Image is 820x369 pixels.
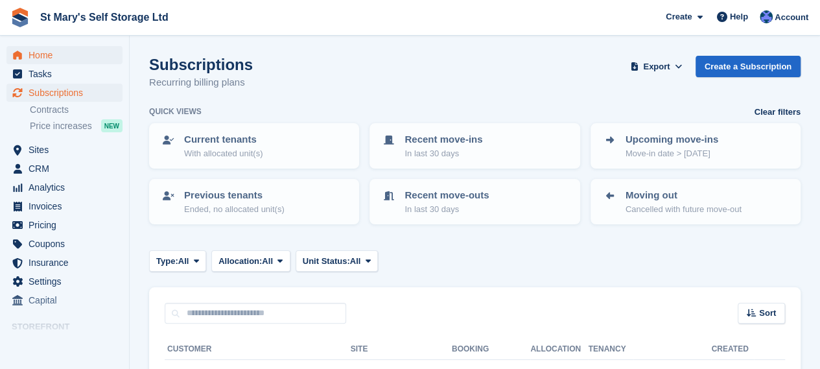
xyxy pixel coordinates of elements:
a: menu [6,141,123,159]
span: Coupons [29,235,106,253]
p: Ended, no allocated unit(s) [184,203,285,216]
a: menu [6,235,123,253]
button: Unit Status: All [296,250,378,272]
th: Site [351,339,452,360]
p: Recurring billing plans [149,75,253,90]
a: Clear filters [754,106,801,119]
img: Matthew Keenan [760,10,773,23]
span: CRM [29,160,106,178]
a: menu [6,254,123,272]
a: Current tenants With allocated unit(s) [150,125,358,167]
span: Allocation: [218,255,262,268]
span: Pre-opening Site [29,337,106,355]
a: menu [6,337,123,355]
a: Recent move-ins In last 30 days [371,125,578,167]
span: Capital [29,291,106,309]
a: Contracts [30,104,123,116]
h1: Subscriptions [149,56,253,73]
th: Created [711,339,754,360]
p: Current tenants [184,132,263,147]
img: stora-icon-8386f47178a22dfd0bd8f6a31ec36ba5ce8667c1dd55bd0f319d3a0aa187defe.svg [10,8,30,27]
a: menu [6,291,123,309]
a: Upcoming move-ins Move-in date > [DATE] [592,125,799,167]
span: Create [666,10,692,23]
span: Export [643,60,670,73]
a: St Mary's Self Storage Ltd [35,6,174,28]
th: Allocation [530,339,588,360]
a: Previous tenants Ended, no allocated unit(s) [150,180,358,223]
p: Move-in date > [DATE] [626,147,718,160]
span: Invoices [29,197,106,215]
a: Preview store [107,338,123,353]
a: menu [6,160,123,178]
p: Cancelled with future move-out [626,203,742,216]
p: Moving out [626,188,742,203]
a: menu [6,46,123,64]
span: All [178,255,189,268]
span: Price increases [30,120,92,132]
p: With allocated unit(s) [184,147,263,160]
a: Recent move-outs In last 30 days [371,180,578,223]
button: Allocation: All [211,250,290,272]
span: Unit Status: [303,255,350,268]
span: Sites [29,141,106,159]
span: Help [730,10,748,23]
p: Recent move-outs [404,188,489,203]
a: menu [6,178,123,196]
a: menu [6,216,123,234]
button: Type: All [149,250,206,272]
th: Customer [165,339,351,360]
span: All [350,255,361,268]
a: Price increases NEW [30,119,123,133]
a: Moving out Cancelled with future move-out [592,180,799,223]
span: Settings [29,272,106,291]
p: Recent move-ins [404,132,482,147]
span: Sort [759,307,776,320]
span: Pricing [29,216,106,234]
a: menu [6,197,123,215]
span: Type: [156,255,178,268]
th: Tenancy [588,339,633,360]
span: Subscriptions [29,84,106,102]
a: menu [6,272,123,291]
a: Create a Subscription [696,56,801,77]
h6: Quick views [149,106,202,117]
a: menu [6,65,123,83]
span: Tasks [29,65,106,83]
span: Home [29,46,106,64]
p: Previous tenants [184,188,285,203]
button: Export [628,56,685,77]
span: Analytics [29,178,106,196]
span: Account [775,11,808,24]
span: All [262,255,273,268]
th: Booking [452,339,530,360]
p: Upcoming move-ins [626,132,718,147]
span: Insurance [29,254,106,272]
p: In last 30 days [404,147,482,160]
p: In last 30 days [404,203,489,216]
div: NEW [101,119,123,132]
a: menu [6,84,123,102]
span: Storefront [12,320,129,333]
